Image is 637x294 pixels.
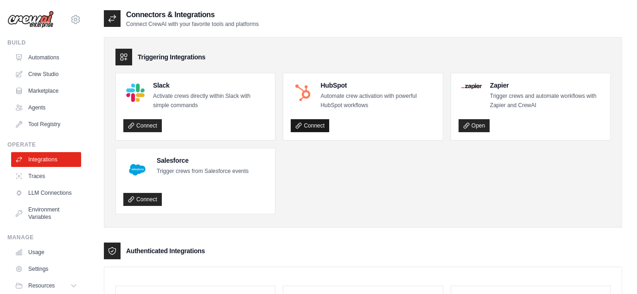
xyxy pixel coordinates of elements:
a: Connect [123,119,162,132]
img: Zapier Logo [461,83,482,89]
p: Trigger crews and automate workflows with Zapier and CrewAI [490,92,603,110]
a: LLM Connections [11,185,81,200]
h4: HubSpot [320,81,435,90]
a: Traces [11,169,81,184]
div: Operate [7,141,81,148]
h3: Authenticated Integrations [126,246,205,256]
a: Open [459,119,490,132]
a: Usage [11,245,81,260]
img: Slack Logo [126,83,145,102]
div: Build [7,39,81,46]
img: Logo [7,11,54,28]
p: Connect CrewAI with your favorite tools and platforms [126,20,259,28]
h2: Connectors & Integrations [126,9,259,20]
img: HubSpot Logo [293,83,312,102]
a: Connect [291,119,329,132]
h3: Triggering Integrations [138,52,205,62]
a: Automations [11,50,81,65]
a: Settings [11,262,81,276]
a: Connect [123,193,162,206]
a: Marketplace [11,83,81,98]
h4: Zapier [490,81,603,90]
div: Manage [7,234,81,241]
h4: Salesforce [157,156,248,165]
a: Agents [11,100,81,115]
a: Integrations [11,152,81,167]
p: Activate crews directly within Slack with simple commands [153,92,268,110]
p: Trigger crews from Salesforce events [157,167,248,176]
h4: Slack [153,81,268,90]
button: Resources [11,278,81,293]
p: Automate crew activation with powerful HubSpot workflows [320,92,435,110]
a: Tool Registry [11,117,81,132]
a: Environment Variables [11,202,81,224]
span: Resources [28,282,55,289]
img: Salesforce Logo [126,159,148,181]
a: Crew Studio [11,67,81,82]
